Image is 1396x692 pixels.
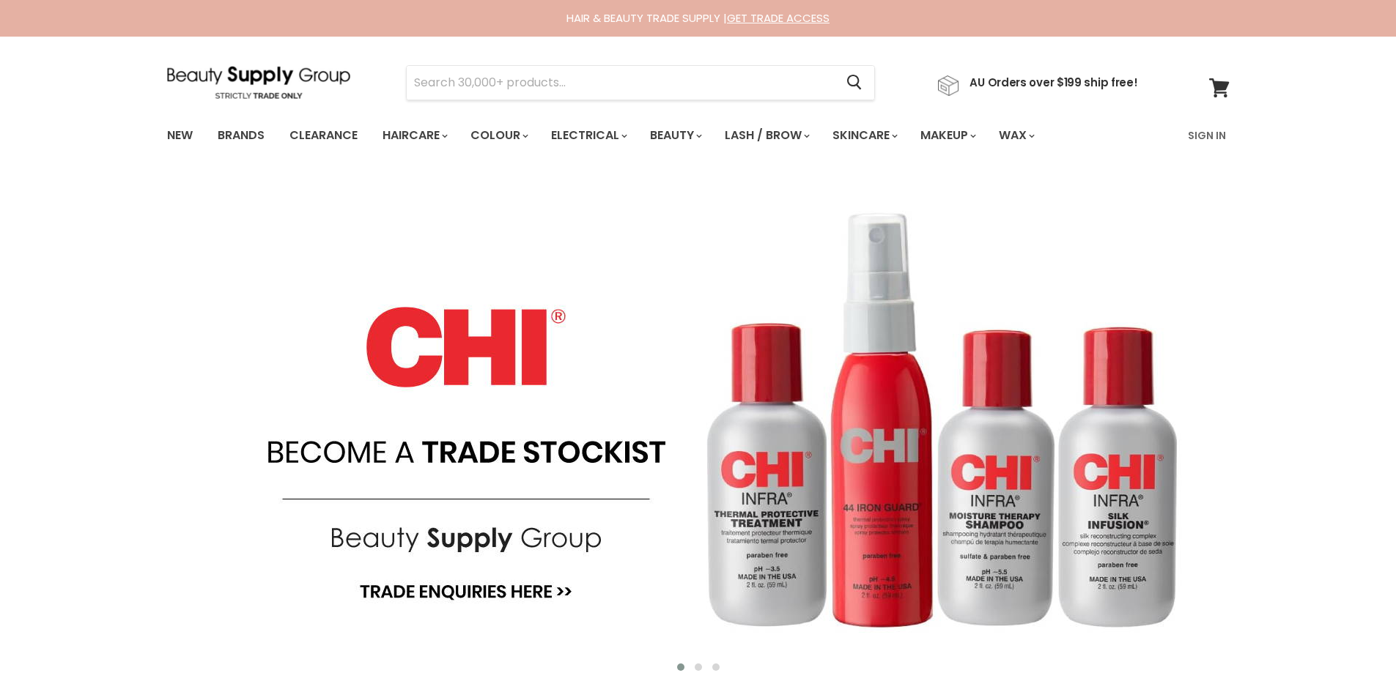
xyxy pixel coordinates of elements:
a: Skincare [821,120,906,151]
div: HAIR & BEAUTY TRADE SUPPLY | [149,11,1248,26]
a: Beauty [639,120,711,151]
a: Colour [459,120,537,151]
a: Clearance [278,120,369,151]
a: Electrical [540,120,636,151]
ul: Main menu [156,114,1113,157]
iframe: Gorgias live chat messenger [1323,623,1381,677]
a: New [156,120,204,151]
a: Brands [207,120,276,151]
a: Sign In [1179,120,1235,151]
button: Search [835,66,874,100]
a: Lash / Brow [714,120,819,151]
a: Haircare [372,120,457,151]
nav: Main [149,114,1248,157]
input: Search [407,66,835,100]
a: GET TRADE ACCESS [727,10,830,26]
a: Makeup [909,120,985,151]
form: Product [406,65,875,100]
a: Wax [988,120,1044,151]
